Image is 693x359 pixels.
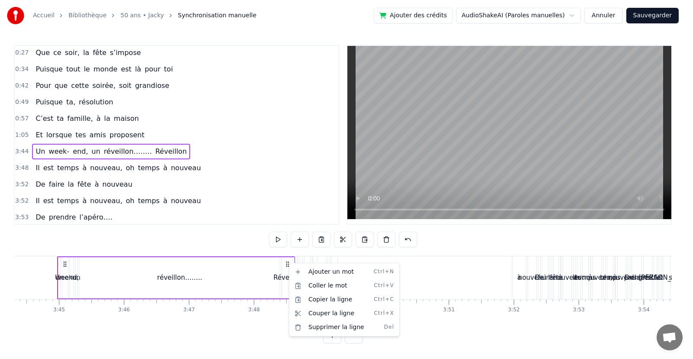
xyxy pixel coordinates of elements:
[291,320,398,334] div: Supprimer la ligne
[291,265,398,279] div: Ajouter un mot
[374,296,394,303] span: Ctrl+C
[374,310,394,317] span: Ctrl+X
[373,268,394,275] span: Ctrl+N
[291,279,398,293] div: Coller le mot
[384,324,394,331] span: Del
[291,293,398,307] div: Copier la ligne
[291,307,398,320] div: Couper la ligne
[374,282,394,289] span: Ctrl+V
